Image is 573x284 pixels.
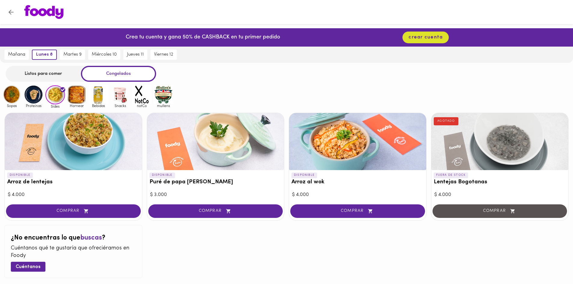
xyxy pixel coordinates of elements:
button: lunes 8 [32,50,57,60]
h3: Arroz de lentejas [7,179,140,185]
img: Bebidas [89,85,108,104]
span: miércoles 10 [92,52,117,57]
p: DISPONIBLE [149,173,175,178]
div: Congelados [81,66,156,82]
button: jueves 11 [123,50,147,60]
div: AGOTADO [434,117,459,125]
img: logo.png [24,5,63,19]
img: Hornear [67,85,87,104]
div: Lentejas Bogotanas [431,113,568,170]
span: Snacks [110,104,130,108]
span: Sides [45,104,65,108]
button: Cuéntanos [11,262,45,272]
button: crear cuenta [402,32,449,43]
span: notCo [132,104,152,108]
div: Puré de papa blanca [147,113,284,170]
h3: Puré de papa [PERSON_NAME] [149,179,282,185]
button: viernes 12 [150,50,177,60]
iframe: Messagebird Livechat Widget [538,249,567,278]
img: notCo [132,85,152,104]
span: Hornear [67,104,87,108]
h2: ¿No encuentras lo que ? [11,234,136,242]
span: jueves 11 [127,52,144,57]
img: Sopas [2,85,22,104]
button: COMPRAR [290,204,425,218]
span: Cuéntanos [16,264,41,270]
div: $ 3.000 [150,191,281,198]
h3: Lentejas Bogotanas [434,179,566,185]
p: DISPONIBLE [291,173,317,178]
span: Sopas [2,104,22,108]
p: FUERA DE STOCK [434,173,468,178]
span: mañana [8,52,25,57]
span: viernes 12 [154,52,173,57]
div: Arroz de lentejas [5,113,142,170]
div: Listos para comer [6,66,81,82]
img: mullens [154,85,173,104]
p: DISPONIBLE [7,173,33,178]
span: COMPRAR [298,209,417,214]
div: Arroz al wok [289,113,426,170]
span: Bebidas [89,104,108,108]
span: Proteinas [24,104,43,108]
span: crear cuenta [408,35,443,40]
p: Cuéntanos qué te gustaría que ofreciéramos en Foody [11,245,136,260]
img: Proteinas [24,85,43,104]
span: buscas [80,234,102,241]
button: mañana [5,50,29,60]
div: $ 4.000 [292,191,423,198]
span: COMPRAR [156,209,276,214]
span: martes 9 [63,52,82,57]
button: COMPRAR [148,204,283,218]
div: $ 4.000 [8,191,139,198]
img: Sides [45,85,65,105]
img: Snacks [110,85,130,104]
button: miércoles 10 [88,50,120,60]
span: mullens [154,104,173,108]
p: Crea tu cuenta y gana 50% de CASHBACK en tu primer pedido [126,34,280,41]
h3: Arroz al wok [291,179,424,185]
button: martes 9 [60,50,85,60]
div: $ 4.000 [434,191,565,198]
button: COMPRAR [6,204,141,218]
span: lunes 8 [36,52,53,57]
button: Volver [4,5,18,20]
span: COMPRAR [14,209,133,214]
